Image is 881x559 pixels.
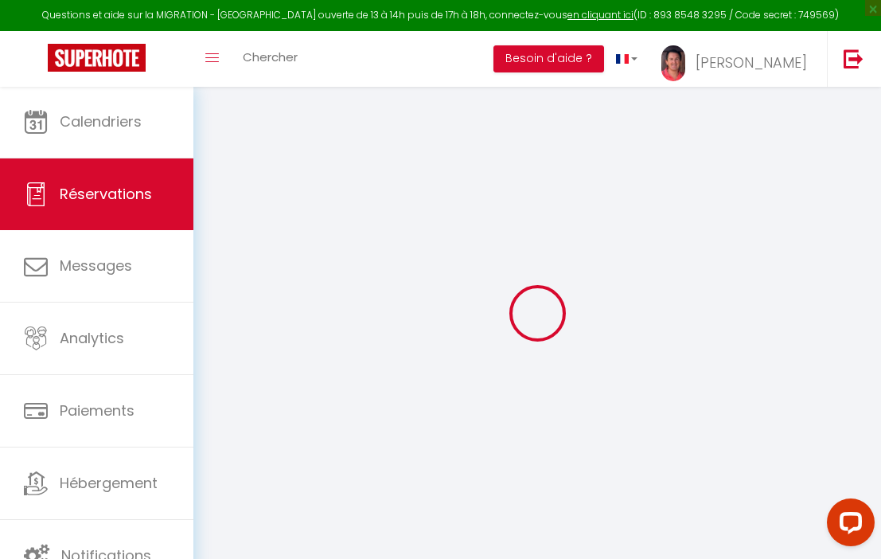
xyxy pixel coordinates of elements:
[493,45,604,72] button: Besoin d'aide ?
[661,45,685,81] img: ...
[844,49,863,68] img: logout
[60,111,142,131] span: Calendriers
[60,328,124,348] span: Analytics
[567,8,633,21] a: en cliquant ici
[649,31,827,87] a: ... [PERSON_NAME]
[60,256,132,276] span: Messages
[60,401,134,420] span: Paiements
[814,492,881,559] iframe: LiveChat chat widget
[696,53,807,72] span: [PERSON_NAME]
[231,31,310,87] a: Chercher
[60,184,152,204] span: Réservations
[60,473,158,493] span: Hébergement
[243,49,298,65] span: Chercher
[48,44,146,72] img: Super Booking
